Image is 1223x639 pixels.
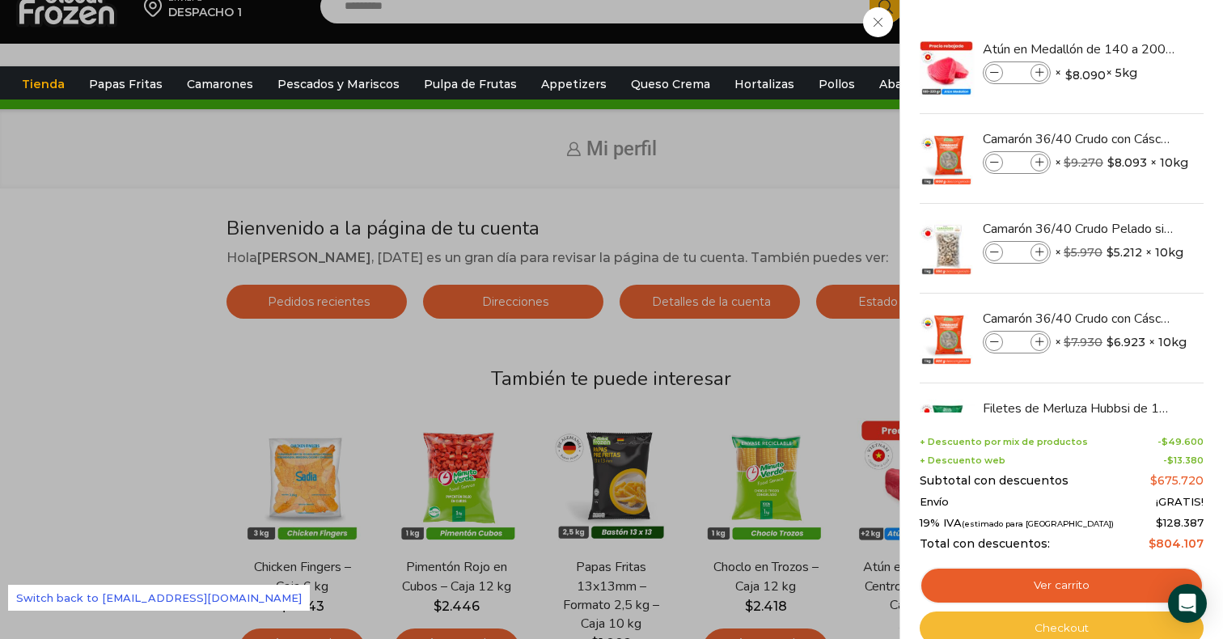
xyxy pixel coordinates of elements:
[1005,333,1029,351] input: Product quantity
[1107,154,1147,171] bdi: 8.093
[1055,151,1188,174] span: × × 10kg
[14,69,73,99] a: Tienda
[1163,455,1204,466] span: -
[1162,436,1168,447] span: $
[1107,334,1145,350] bdi: 6.923
[920,567,1204,604] a: Ver carrito
[1168,584,1207,623] div: Open Intercom Messenger
[983,40,1175,58] a: Atún en Medallón de 140 a 200 g - Caja 5 kg
[1055,331,1187,353] span: × × 10kg
[1064,245,1071,260] span: $
[8,585,310,611] a: Switch back to [EMAIL_ADDRESS][DOMAIN_NAME]
[920,517,1114,530] span: 19% IVA
[1167,455,1204,466] bdi: 13.380
[726,69,802,99] a: Hortalizas
[1064,155,1103,170] bdi: 9.270
[920,455,1005,466] span: + Descuento web
[1107,334,1114,350] span: $
[1167,455,1174,466] span: $
[1107,244,1142,260] bdi: 5.212
[983,310,1175,328] a: Camarón 36/40 Crudo con Cáscara - Gold - Caja 10 kg
[1055,61,1137,84] span: × × 5kg
[1005,243,1029,261] input: Product quantity
[1064,245,1102,260] bdi: 5.970
[810,69,863,99] a: Pollos
[1064,335,1102,349] bdi: 7.930
[533,69,615,99] a: Appetizers
[1162,436,1204,447] bdi: 49.600
[871,69,946,99] a: Abarrotes
[983,130,1175,148] a: Camarón 36/40 Crudo con Cáscara - Super Prime - Caja 10 kg
[1064,155,1071,170] span: $
[1055,241,1183,264] span: × × 10kg
[920,437,1088,447] span: + Descuento por mix de productos
[1149,536,1156,551] span: $
[1150,473,1157,488] span: $
[416,69,525,99] a: Pulpa de Frutas
[269,69,408,99] a: Pescados y Mariscos
[1157,437,1204,447] span: -
[1156,516,1204,529] span: 128.387
[962,519,1114,528] small: (estimado para [GEOGRAPHIC_DATA])
[920,496,949,509] span: Envío
[983,220,1175,238] a: Camarón 36/40 Crudo Pelado sin Vena - Bronze - Caja 10 kg
[1005,154,1029,171] input: Product quantity
[1107,244,1114,260] span: $
[1065,67,1073,83] span: $
[179,69,261,99] a: Camarones
[1149,536,1204,551] bdi: 804.107
[1005,64,1029,82] input: Product quantity
[81,69,171,99] a: Papas Fritas
[1065,67,1106,83] bdi: 8.090
[1150,473,1204,488] bdi: 675.720
[1156,516,1163,529] span: $
[983,400,1175,417] a: Filetes de Merluza Hubbsi de 100 a 200 gr – Caja 10 kg
[920,474,1069,488] span: Subtotal con descuentos
[1107,154,1115,171] span: $
[920,537,1050,551] span: Total con descuentos:
[1064,335,1071,349] span: $
[623,69,718,99] a: Queso Crema
[1156,496,1204,509] span: ¡GRATIS!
